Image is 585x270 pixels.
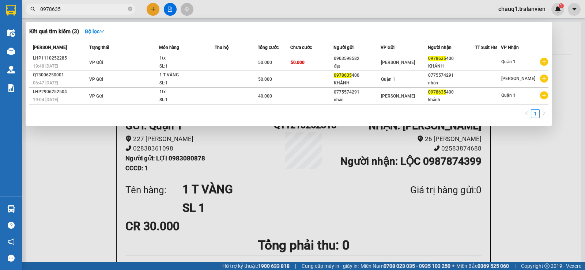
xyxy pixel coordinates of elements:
span: [PERSON_NAME] [381,94,415,99]
span: search [30,7,35,12]
div: 0775574291 [334,88,380,96]
div: SL: 1 [159,96,214,104]
span: VP Gửi [89,77,103,82]
div: KHÁNH [428,62,475,70]
span: close-circle [128,7,132,11]
span: 06:47 [DATE] [33,80,58,85]
span: Món hàng [159,45,179,50]
span: Quận 1 [381,77,395,82]
span: 19:04 [DATE] [33,97,58,102]
span: notification [8,238,15,245]
a: 1 [531,110,539,118]
div: 0903598582 [334,55,380,62]
span: 0978635 [334,73,352,78]
li: 1 [531,109,540,118]
button: left [522,109,531,118]
span: question-circle [8,222,15,229]
div: LHP1110252285 [33,54,87,62]
button: right [540,109,548,118]
div: Q13006250001 [33,71,87,79]
span: VP Nhận [501,45,519,50]
span: 0978635 [428,56,446,61]
span: Tổng cước [258,45,279,50]
div: 400 [334,72,380,79]
span: down [99,29,105,34]
input: Tìm tên, số ĐT hoặc mã đơn [40,5,127,13]
span: Người nhận [428,45,452,50]
span: left [524,111,529,115]
strong: Bộ lọc [85,28,105,34]
span: close-circle [128,6,132,13]
div: LHP2906252504 [33,88,87,96]
div: 400 [428,88,475,96]
span: Quận 1 [501,93,516,98]
li: Previous Page [522,109,531,118]
span: message [8,255,15,262]
span: Người gửi [333,45,354,50]
div: khánh [428,96,475,104]
span: right [542,111,546,115]
div: 1 T VÀNG [159,71,214,79]
div: nhân [428,79,475,87]
span: plus-circle [540,58,548,66]
img: logo-vxr [6,5,16,16]
div: nhân [334,96,380,104]
span: 50.000 [258,77,272,82]
span: plus-circle [540,91,548,99]
img: warehouse-icon [7,47,15,55]
span: VP Gửi [381,45,395,50]
span: 0978635 [428,90,446,95]
span: VP Gửi [89,60,103,65]
div: KHÁNH [334,79,380,87]
div: 1tx [159,54,214,62]
span: [PERSON_NAME] [381,60,415,65]
span: Chưa cước [290,45,312,50]
div: 1tx [159,88,214,96]
span: plus-circle [540,75,548,83]
h3: Kết quả tìm kiếm ( 3 ) [29,28,79,35]
span: TT xuất HĐ [475,45,497,50]
div: SL: 1 [159,79,214,87]
img: solution-icon [7,84,15,92]
div: 0775574291 [428,72,475,79]
span: Thu hộ [215,45,229,50]
span: Trạng thái [89,45,109,50]
span: Quận 1 [501,59,516,64]
img: warehouse-icon [7,205,15,213]
span: 50.000 [291,60,305,65]
div: 400 [428,55,475,62]
button: Bộ lọcdown [79,26,110,37]
span: 19:48 [DATE] [33,64,58,69]
img: warehouse-icon [7,66,15,73]
span: [PERSON_NAME] [33,45,67,50]
div: đạt [334,62,380,70]
span: 50.000 [258,60,272,65]
span: VP Gửi [89,94,103,99]
span: 40.000 [258,94,272,99]
img: warehouse-icon [7,29,15,37]
li: Next Page [540,109,548,118]
div: SL: 1 [159,62,214,71]
span: [PERSON_NAME] [501,76,535,81]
